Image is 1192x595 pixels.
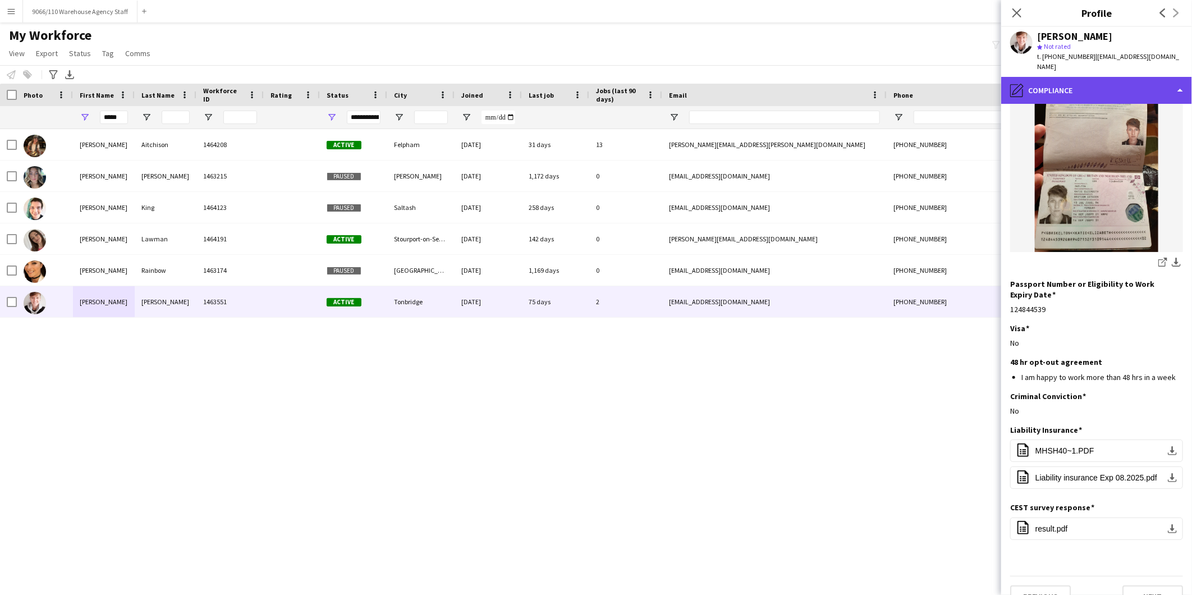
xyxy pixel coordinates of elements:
div: 142 days [522,223,589,254]
div: [PHONE_NUMBER] [887,286,1030,317]
h3: Visa [1010,323,1029,333]
div: [PHONE_NUMBER] [887,192,1030,223]
img: Katie Rainbow [24,260,46,283]
h3: Profile [1001,6,1192,20]
div: 258 days [522,192,589,223]
span: My Workforce [9,27,91,44]
div: Saltash [387,192,455,223]
span: Paused [327,204,361,212]
img: Katie Lawman [24,229,46,251]
div: 1464208 [196,129,264,160]
div: [EMAIL_ADDRESS][DOMAIN_NAME] [662,161,887,191]
a: Comms [121,46,155,61]
div: [PERSON_NAME] [135,286,196,317]
div: [PERSON_NAME] [73,161,135,191]
div: 13 [589,129,662,160]
div: 31 days [522,129,589,160]
h3: Liability Insurance [1010,425,1082,435]
div: [PHONE_NUMBER] [887,255,1030,286]
span: Jobs (last 90 days) [596,86,642,103]
button: Open Filter Menu [893,112,904,122]
div: [PERSON_NAME] [73,129,135,160]
div: 1,172 days [522,161,589,191]
input: Email Filter Input [689,111,880,124]
span: Joined [461,91,483,99]
button: Liability insurance Exp 08.2025.pdf [1010,466,1183,489]
div: 1463551 [196,286,264,317]
button: MHSH40~1.PDF [1010,440,1183,462]
button: result.pdf [1010,518,1183,540]
span: Not rated [1044,42,1071,51]
span: Last Name [141,91,175,99]
div: Lawman [135,223,196,254]
span: Photo [24,91,43,99]
div: [DATE] [455,255,522,286]
div: [PERSON_NAME] [73,192,135,223]
div: [DATE] [455,192,522,223]
span: Phone [893,91,913,99]
span: Status [69,48,91,58]
span: Active [327,298,361,306]
div: Stourport-on-Severn [387,223,455,254]
span: City [394,91,407,99]
span: result.pdf [1035,524,1068,533]
a: View [4,46,29,61]
div: 0 [589,255,662,286]
span: | [EMAIL_ADDRESS][DOMAIN_NAME] [1037,52,1179,71]
div: 2 [589,286,662,317]
h3: CEST survey response [1010,502,1094,512]
div: Aitchison [135,129,196,160]
button: Open Filter Menu [394,112,404,122]
a: Status [65,46,95,61]
div: [PERSON_NAME][EMAIL_ADDRESS][PERSON_NAME][DOMAIN_NAME] [662,129,887,160]
button: Open Filter Menu [203,112,213,122]
img: Katie New Passport.jpg [1010,88,1183,252]
img: Katie Allum [24,166,46,189]
div: 1464191 [196,223,264,254]
div: [PHONE_NUMBER] [887,161,1030,191]
div: [PERSON_NAME] [73,255,135,286]
div: 124844539 [1010,304,1183,314]
button: 9066/110 Warehouse Agency Staff [23,1,137,22]
div: [PERSON_NAME] [73,286,135,317]
div: [DATE] [455,129,522,160]
div: [PERSON_NAME] [135,161,196,191]
div: 1463215 [196,161,264,191]
div: [EMAIL_ADDRESS][DOMAIN_NAME] [662,255,887,286]
div: [DATE] [455,286,522,317]
img: Katie Aitchison [24,135,46,157]
span: View [9,48,25,58]
span: Workforce ID [203,86,244,103]
div: Felpham [387,129,455,160]
span: First Name [80,91,114,99]
span: Status [327,91,349,99]
span: t. [PHONE_NUMBER] [1037,52,1095,61]
span: Active [327,141,361,149]
span: Paused [327,267,361,275]
div: Rainbow [135,255,196,286]
div: [PERSON_NAME] [387,161,455,191]
div: King [135,192,196,223]
app-action-btn: Advanced filters [47,68,60,81]
span: Export [36,48,58,58]
li: I am happy to work more than 48 hrs in a week [1021,372,1183,382]
div: 1,169 days [522,255,589,286]
span: Liability insurance Exp 08.2025.pdf [1035,473,1157,482]
div: 75 days [522,286,589,317]
input: Phone Filter Input [914,111,1024,124]
button: Open Filter Menu [327,112,337,122]
span: Paused [327,172,361,181]
button: Open Filter Menu [461,112,471,122]
div: [PHONE_NUMBER] [887,223,1030,254]
div: 0 [589,161,662,191]
span: Comms [125,48,150,58]
div: 0 [589,223,662,254]
div: [EMAIL_ADDRESS][DOMAIN_NAME] [662,192,887,223]
div: [PHONE_NUMBER] [887,129,1030,160]
img: Katie Skelton [24,292,46,314]
app-action-btn: Export XLSX [63,68,76,81]
input: City Filter Input [414,111,448,124]
div: 1464123 [196,192,264,223]
div: [PERSON_NAME] [1037,31,1112,42]
input: Joined Filter Input [482,111,515,124]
